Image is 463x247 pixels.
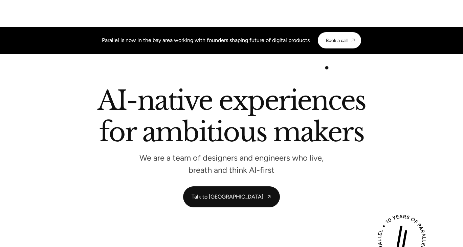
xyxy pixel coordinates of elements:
[318,32,361,48] a: Book a call
[102,36,310,44] div: Parallel is now in the bay area working with founders shaping future of digital products
[350,38,356,43] img: CTA arrow image
[45,88,418,148] h2: AI-native experiences for ambitious makers
[326,38,348,43] div: Book a call
[130,155,333,173] p: We are a team of designers and engineers who live, breath and think AI-first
